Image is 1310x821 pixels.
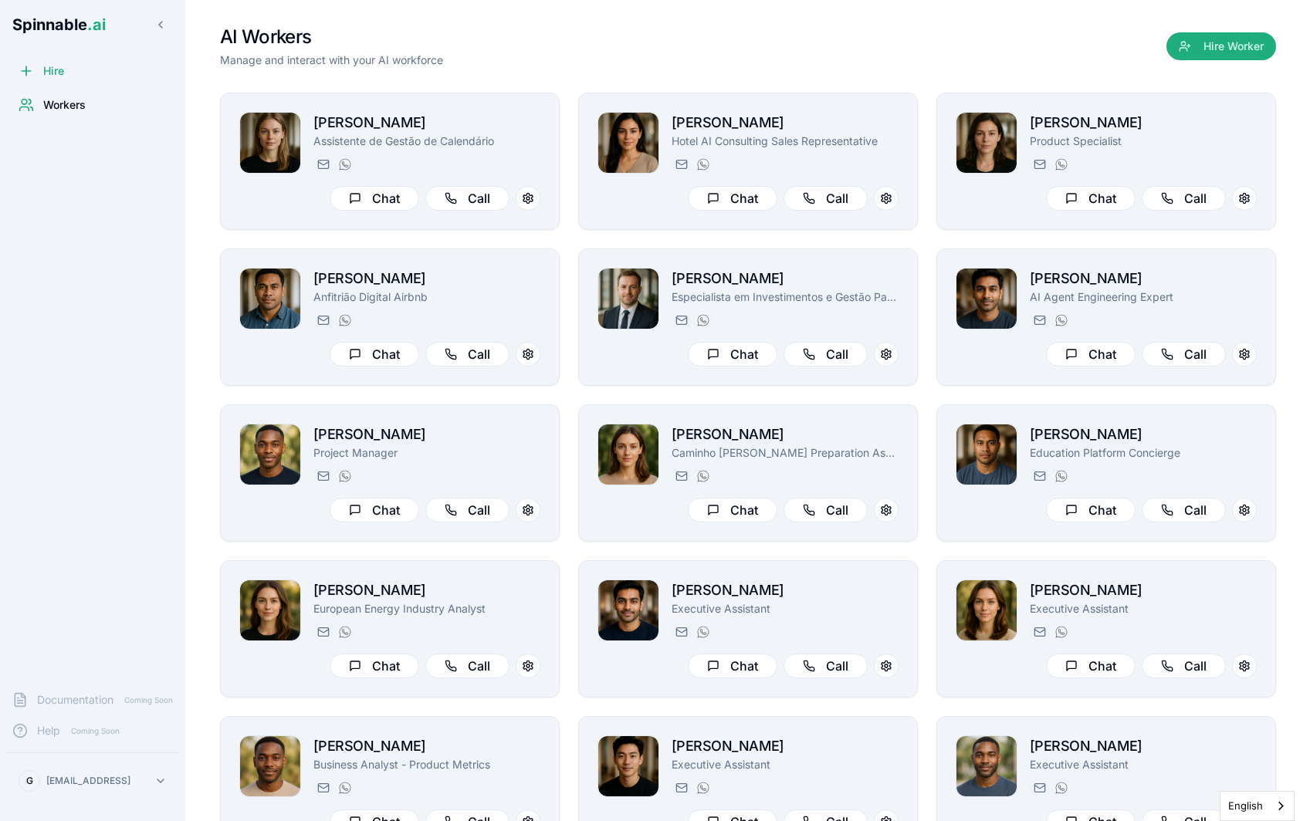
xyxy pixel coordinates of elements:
button: WhatsApp [693,779,712,797]
button: Call [784,342,868,367]
img: Manuel Mehta [956,269,1017,329]
img: Michael Taufa [956,424,1017,485]
img: WhatsApp [697,158,709,171]
img: WhatsApp [1055,626,1068,638]
img: Daisy BorgesSmith [956,580,1017,640]
img: WhatsApp [1055,470,1068,482]
button: Send email to jonas.berg@getspinnable.ai [313,779,332,797]
img: Duc Goto [598,736,658,796]
img: Daniela Anderson [240,580,300,640]
button: WhatsApp [693,467,712,485]
div: Language [1220,791,1295,821]
img: Paul Santos [598,269,658,329]
h2: [PERSON_NAME] [672,424,899,445]
button: WhatsApp [693,623,712,641]
button: Call [784,186,868,211]
button: Chat [330,654,419,678]
button: Chat [688,186,777,211]
button: Send email to gloria.simon@getspinnable.ai [672,467,690,485]
button: Call [425,186,509,211]
span: Help [37,723,60,738]
img: Adam Larsen [956,736,1017,796]
h2: [PERSON_NAME] [1030,735,1257,757]
p: European Energy Industry Analyst [313,601,540,617]
p: Hotel AI Consulting Sales Representative [672,133,899,149]
img: WhatsApp [339,782,351,794]
h2: [PERSON_NAME] [313,268,540,289]
button: Call [1142,342,1226,367]
button: WhatsApp [335,311,354,329]
h2: [PERSON_NAME] [672,112,899,133]
img: WhatsApp [697,314,709,326]
p: Executive Assistant [1030,757,1257,772]
button: Call [784,498,868,522]
p: Executive Assistant [1030,601,1257,617]
h2: [PERSON_NAME] [313,112,540,133]
p: Anfitrião Digital Airbnb [313,289,540,305]
button: Chat [1046,654,1136,678]
button: Chat [330,186,419,211]
button: Send email to daniela.anderson@getspinnable.ai [313,623,332,641]
button: Call [425,498,509,522]
span: Documentation [37,692,113,708]
img: WhatsApp [697,782,709,794]
h1: AI Workers [220,25,443,49]
img: Rita Mansoor [598,113,658,173]
button: Send email to tariq.muller@getspinnable.ai [672,623,690,641]
a: Hire Worker [1166,40,1276,56]
img: WhatsApp [339,158,351,171]
img: Amelia Green [956,113,1017,173]
h2: [PERSON_NAME] [1030,579,1257,601]
h2: [PERSON_NAME] [313,424,540,445]
h2: [PERSON_NAME] [672,735,899,757]
button: G[EMAIL_ADDRESS] [12,765,173,796]
button: Send email to rita.mansoor@getspinnable.ai [672,155,690,174]
button: Call [1142,654,1226,678]
img: WhatsApp [697,626,709,638]
img: Tariq Muller [598,580,658,640]
img: WhatsApp [339,626,351,638]
h2: [PERSON_NAME] [672,579,899,601]
button: Send email to amelia.green@getspinnable.ai [1030,155,1048,174]
img: WhatsApp [339,314,351,326]
button: WhatsApp [1051,623,1070,641]
button: Call [1142,498,1226,522]
button: Chat [688,342,777,367]
button: Chat [688,654,777,678]
p: Manage and interact with your AI workforce [220,52,443,68]
button: Chat [1046,186,1136,211]
button: Send email to michael.taufa@getspinnable.ai [1030,467,1048,485]
p: Assistente de Gestão de Calendário [313,133,540,149]
button: WhatsApp [693,311,712,329]
h2: [PERSON_NAME] [313,735,540,757]
p: Education Platform Concierge [1030,445,1257,461]
h2: [PERSON_NAME] [672,268,899,289]
button: Send email to nina.omar@getspinnable.ai [313,155,332,174]
p: Product Specialist [1030,133,1257,149]
img: Jonas Berg [240,736,300,796]
button: Send email to daisy.borgessmith@getspinnable.ai [1030,623,1048,641]
button: Call [425,654,509,678]
button: Hire Worker [1166,32,1276,60]
h2: [PERSON_NAME] [1030,268,1257,289]
button: WhatsApp [335,623,354,641]
button: Send email to manuel.mehta@getspinnable.ai [1030,311,1048,329]
button: Call [784,654,868,678]
img: WhatsApp [1055,158,1068,171]
button: WhatsApp [335,779,354,797]
button: WhatsApp [1051,155,1070,174]
p: [EMAIL_ADDRESS] [46,775,130,787]
button: Send email to brian.robinson@getspinnable.ai [313,467,332,485]
p: Executive Assistant [672,757,899,772]
button: WhatsApp [335,155,354,174]
button: WhatsApp [1051,311,1070,329]
button: Chat [330,498,419,522]
img: WhatsApp [339,470,351,482]
button: Chat [330,342,419,367]
h2: [PERSON_NAME] [313,579,540,601]
img: WhatsApp [697,470,709,482]
button: Chat [1046,498,1136,522]
button: Send email to joao.vai@getspinnable.ai [313,311,332,329]
img: Brian Robinson [240,424,300,485]
a: English [1220,792,1294,820]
